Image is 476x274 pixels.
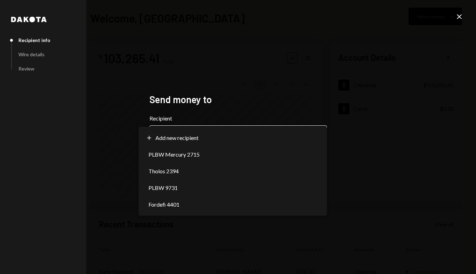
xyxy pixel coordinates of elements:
span: Tholos 2394 [148,167,179,175]
div: Wire details [18,51,45,57]
span: Add new recipient [155,134,199,142]
label: Recipient [150,114,327,123]
div: Review [18,66,34,72]
h2: Send money to [150,93,327,106]
button: Recipient [150,125,327,145]
span: PLBW Mercury 2715 [148,150,200,159]
span: Fordefi 4401 [148,200,179,209]
span: PLBW 9731 [148,184,178,192]
div: Recipient info [18,37,50,43]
